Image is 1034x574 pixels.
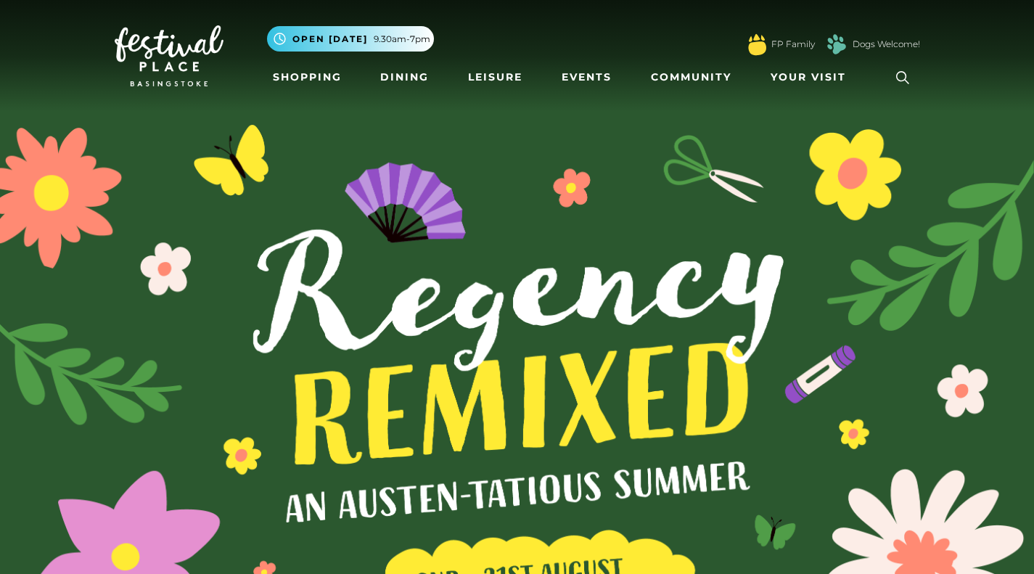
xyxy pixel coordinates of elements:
[374,64,435,91] a: Dining
[462,64,528,91] a: Leisure
[765,64,859,91] a: Your Visit
[292,33,368,46] span: Open [DATE]
[267,26,434,52] button: Open [DATE] 9.30am-7pm
[115,25,223,86] img: Festival Place Logo
[556,64,617,91] a: Events
[771,38,815,51] a: FP Family
[645,64,737,91] a: Community
[267,64,348,91] a: Shopping
[853,38,920,51] a: Dogs Welcome!
[771,70,846,85] span: Your Visit
[374,33,430,46] span: 9.30am-7pm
